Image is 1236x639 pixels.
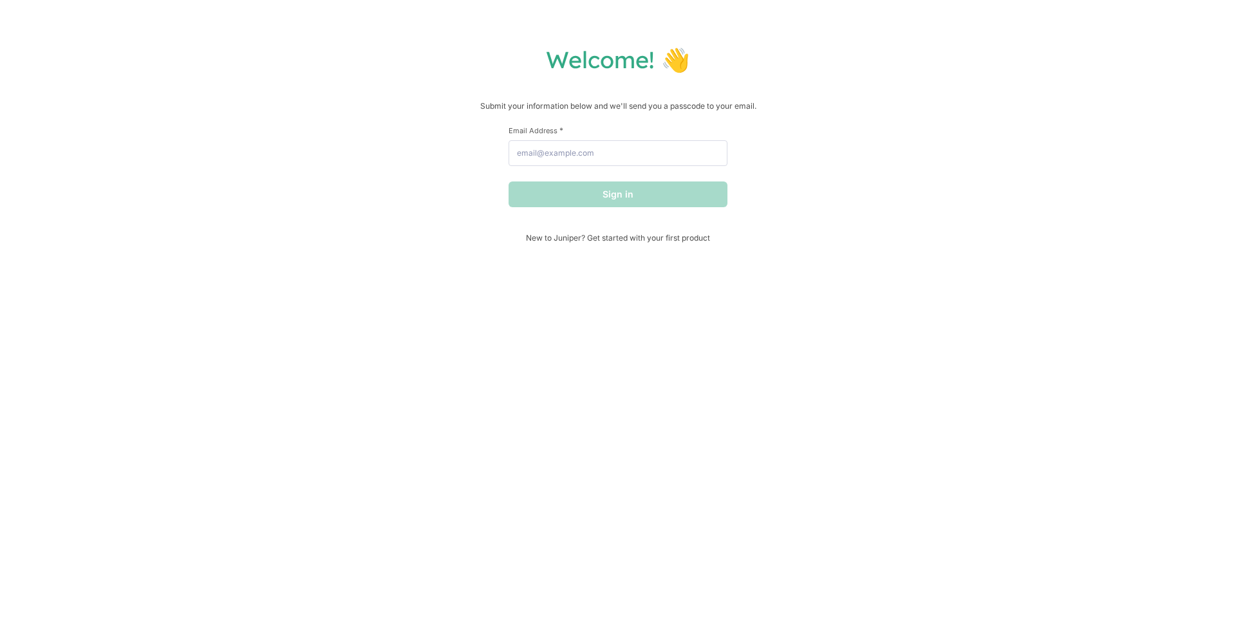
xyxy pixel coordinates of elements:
[13,45,1223,74] h1: Welcome! 👋
[13,100,1223,113] p: Submit your information below and we'll send you a passcode to your email.
[509,233,727,243] span: New to Juniper? Get started with your first product
[509,125,727,135] label: Email Address
[509,140,727,166] input: email@example.com
[559,125,563,135] span: This field is required.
